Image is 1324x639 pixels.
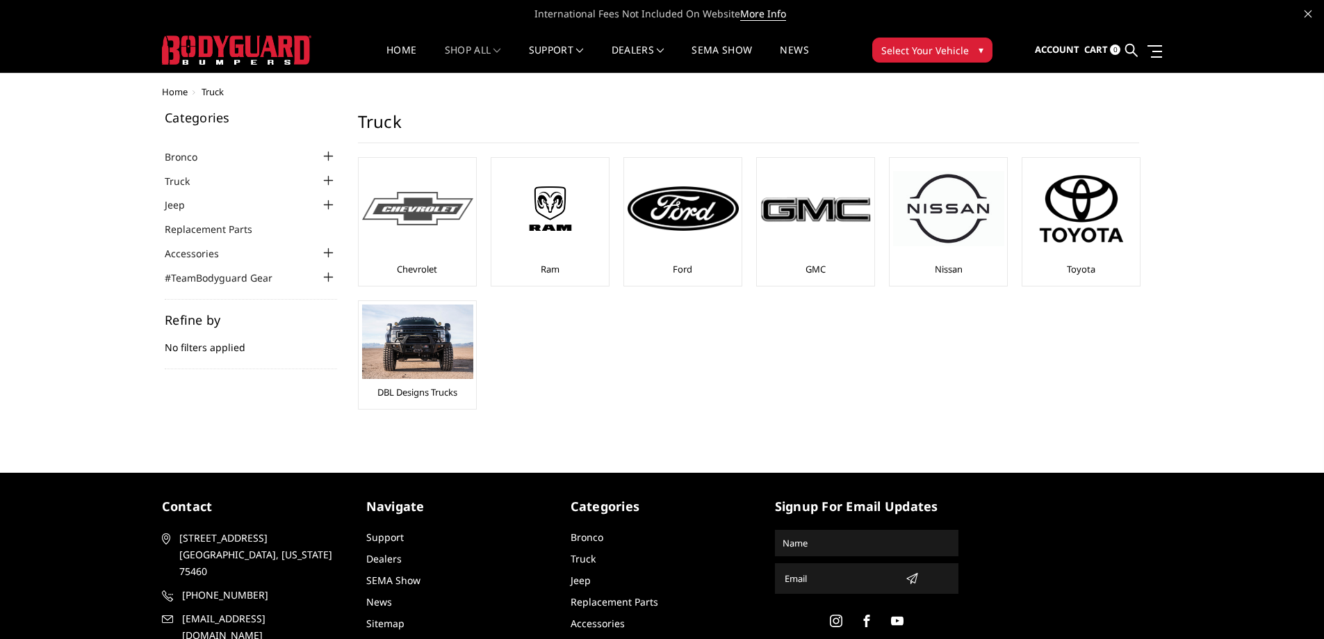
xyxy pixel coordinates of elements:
iframe: Chat Widget [1254,572,1324,639]
a: SEMA Show [366,574,420,587]
h5: contact [162,497,345,516]
a: Jeep [571,574,591,587]
img: BODYGUARD BUMPERS [162,35,311,65]
a: GMC [806,263,826,275]
a: shop all [445,45,501,72]
a: News [780,45,808,72]
a: Jeep [165,197,202,212]
button: Select Your Vehicle [872,38,992,63]
span: Truck [202,86,224,98]
input: Name [777,532,956,554]
h5: Refine by [165,314,337,326]
a: Accessories [165,246,236,261]
h5: signup for email updates [775,497,958,516]
input: Email [779,567,900,590]
h5: Categories [571,497,754,516]
a: Dealers [366,552,402,565]
span: 0 [1110,45,1120,55]
a: Bronco [165,149,215,164]
a: Sitemap [366,617,404,630]
span: Account [1035,43,1079,56]
a: Home [386,45,416,72]
a: Support [366,531,404,544]
a: Ram [541,263,559,275]
span: [PHONE_NUMBER] [182,587,343,604]
a: Truck [571,552,596,565]
a: Chevrolet [397,263,437,275]
a: Home [162,86,188,98]
a: Ford [673,263,692,275]
a: More Info [740,7,786,21]
a: Account [1035,31,1079,69]
a: News [366,595,392,608]
h5: Navigate [366,497,550,516]
a: DBL Designs Trucks [377,386,457,398]
a: Bronco [571,531,603,544]
h5: Categories [165,111,337,124]
a: Replacement Parts [571,595,658,608]
h1: Truck [358,111,1139,143]
div: No filters applied [165,314,337,369]
a: Accessories [571,617,625,630]
a: [PHONE_NUMBER] [162,587,345,604]
a: Dealers [612,45,664,72]
span: Select Your Vehicle [881,43,969,58]
a: Toyota [1067,263,1095,275]
a: Support [529,45,584,72]
a: SEMA Show [692,45,752,72]
a: Replacement Parts [165,222,270,236]
span: [STREET_ADDRESS] [GEOGRAPHIC_DATA], [US_STATE] 75460 [179,530,341,580]
span: ▾ [979,42,983,57]
a: Nissan [935,263,963,275]
a: Truck [165,174,207,188]
a: #TeamBodyguard Gear [165,270,290,285]
a: Cart 0 [1084,31,1120,69]
span: Cart [1084,43,1108,56]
